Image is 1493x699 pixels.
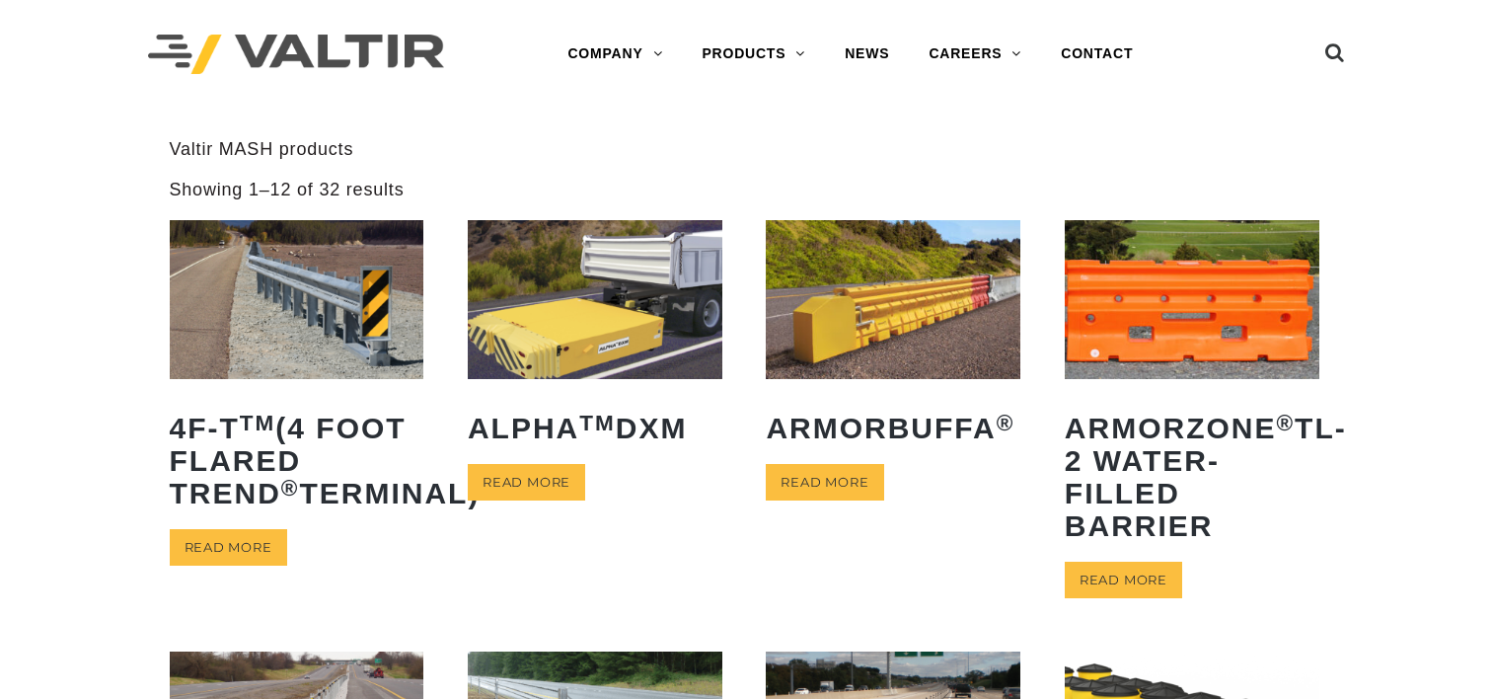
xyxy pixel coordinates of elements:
a: Read more about “ArmorBuffa®” [766,464,883,501]
a: Read more about “ALPHATM DXM” [468,464,585,501]
a: Read more about “4F-TTM (4 Foot Flared TREND® Terminal)” [170,529,287,566]
a: PRODUCTS [682,35,825,74]
p: Valtir MASH products [170,138,1324,161]
sup: ® [997,411,1015,435]
a: NEWS [825,35,909,74]
h2: 4F-T (4 Foot Flared TREND Terminal) [170,397,424,524]
a: ArmorZone®TL-2 Water-Filled Barrier [1065,220,1319,557]
p: Showing 1–12 of 32 results [170,179,405,201]
a: Read more about “ArmorZone® TL-2 Water-Filled Barrier” [1065,562,1182,598]
h2: ALPHA DXM [468,397,722,459]
a: ALPHATMDXM [468,220,722,459]
a: 4F-TTM(4 Foot Flared TREND®Terminal) [170,220,424,524]
sup: TM [240,411,276,435]
sup: TM [579,411,616,435]
a: CONTACT [1041,35,1153,74]
h2: ArmorZone TL-2 Water-Filled Barrier [1065,397,1319,557]
a: COMPANY [548,35,682,74]
a: CAREERS [909,35,1041,74]
sup: ® [1276,411,1295,435]
img: Valtir [148,35,444,75]
sup: ® [281,476,300,501]
h2: ArmorBuffa [766,397,1020,459]
a: ArmorBuffa® [766,220,1020,459]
